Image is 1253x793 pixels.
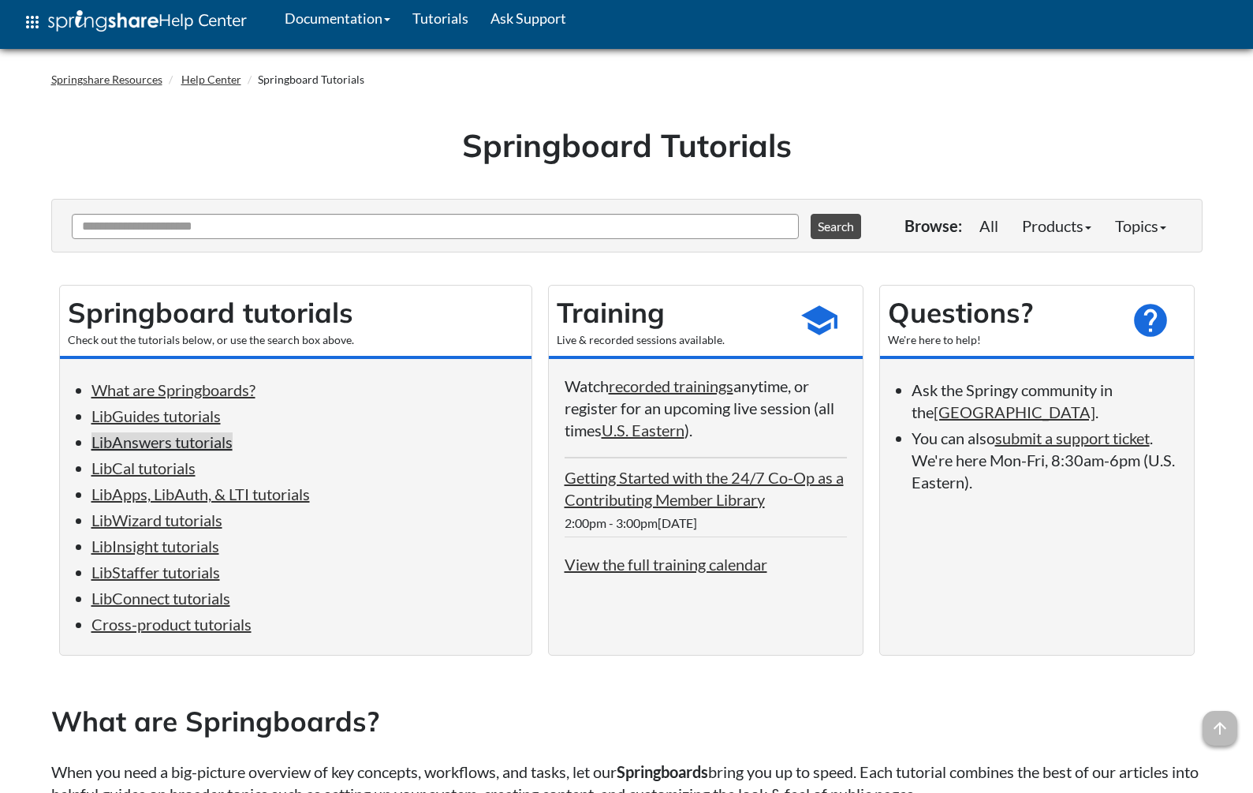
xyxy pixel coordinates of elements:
h1: Springboard Tutorials [63,123,1191,167]
a: All [968,210,1010,241]
span: 2:00pm - 3:00pm[DATE] [565,515,697,530]
h2: Training [557,294,784,332]
p: Browse: [904,215,962,237]
strong: Springboards [617,762,708,781]
a: LibGuides tutorials [91,406,221,425]
a: LibApps, LibAuth, & LTI tutorials [91,484,310,503]
p: Watch anytime, or register for an upcoming live session (all times ). [565,375,847,441]
a: Getting Started with the 24/7 Co-Op as a Contributing Member Library [565,468,844,509]
span: Help Center [158,9,247,30]
img: Springshare [48,10,158,32]
a: View the full training calendar [565,555,767,574]
div: We're here to help! [888,332,1115,348]
a: Products [1010,210,1103,241]
a: Help Center [181,73,241,86]
h2: Questions? [888,294,1115,332]
a: submit a support ticket [995,428,1150,447]
span: help [1131,301,1170,340]
a: U.S. Eastern [602,421,684,440]
a: LibWizard tutorials [91,511,222,529]
li: Ask the Springy community in the . [912,379,1178,423]
a: LibStaffer tutorials [91,563,220,582]
a: [GEOGRAPHIC_DATA] [934,402,1095,421]
a: recorded trainings [609,376,733,395]
h2: Springboard tutorials [68,294,524,332]
div: Check out the tutorials below, or use the search box above. [68,332,524,348]
a: Springshare Resources [51,73,162,86]
a: Topics [1103,210,1178,241]
a: Cross-product tutorials [91,615,252,634]
a: LibAnswers tutorials [91,432,233,451]
a: LibConnect tutorials [91,589,230,608]
a: LibInsight tutorials [91,537,219,555]
h2: What are Springboards? [51,702,1203,741]
span: arrow_upward [1203,711,1237,746]
a: LibCal tutorials [91,458,196,477]
a: arrow_upward [1203,713,1237,731]
li: You can also . We're here Mon-Fri, 8:30am-6pm (U.S. Eastern). [912,427,1178,493]
span: apps [23,13,42,32]
button: Search [811,214,861,239]
span: school [800,301,839,340]
a: What are Springboards? [91,380,255,399]
li: Springboard Tutorials [244,72,364,88]
div: Live & recorded sessions available. [557,332,784,348]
